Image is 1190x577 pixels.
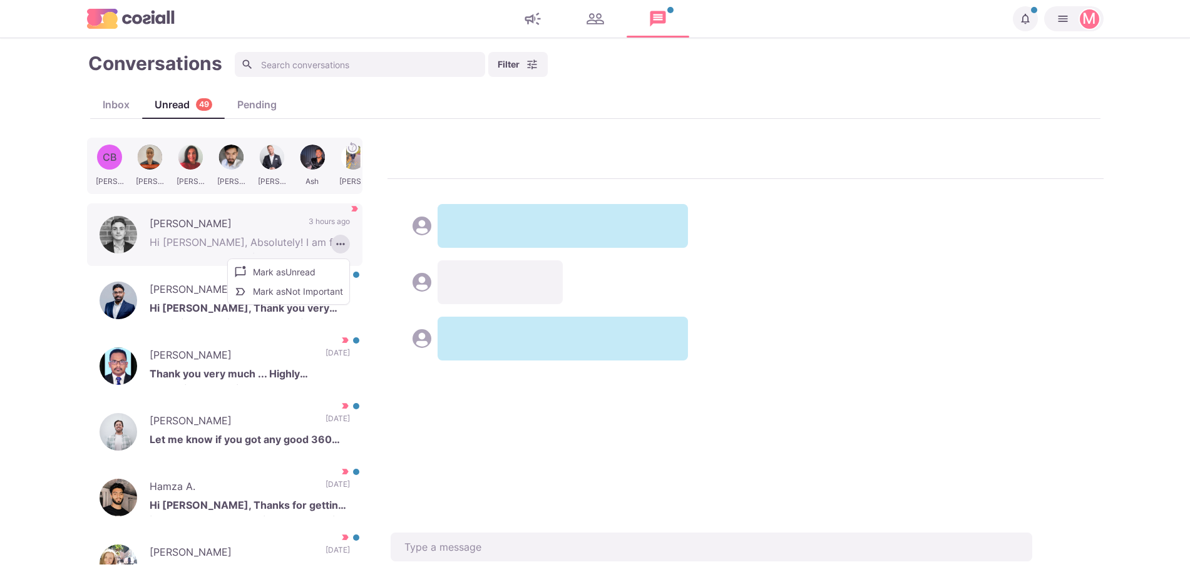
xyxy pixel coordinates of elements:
p: 3 hours ago [309,216,350,235]
img: Connor Ballard [100,216,137,253]
p: [DATE] [326,413,350,432]
div: Inbox [90,97,142,112]
button: Notifications [1013,6,1038,31]
p: [DATE] [326,347,350,366]
img: logo [87,9,175,28]
p: [PERSON_NAME] [150,413,313,432]
p: Thank you very much ... Highly appreciated ... I will let you know. [150,366,350,385]
p: Let me know if you got any good 360 consultants [150,432,350,451]
p: Hamza A. [150,479,313,498]
img: Sonny Dickinson [100,413,137,451]
img: Anuradha Sampath [100,347,137,385]
p: Hi [PERSON_NAME], Thanks for getting in touch - really appreciate you reaching out. I've attached... [150,498,350,516]
div: Martin [1082,11,1096,26]
p: [PERSON_NAME] [150,347,313,366]
button: Filter [488,52,548,77]
img: Bryan Ashwin [100,282,137,319]
div: Unread [142,97,225,112]
input: Search conversations [235,52,485,77]
p: 49 [199,99,209,111]
p: [PERSON_NAME] [150,216,296,235]
img: Hamza A. [100,479,137,516]
p: [PERSON_NAME] [150,544,313,563]
p: [DATE] [326,544,350,563]
p: Hi [PERSON_NAME], Thank you very much for your kind words and for considering me for this opportu... [150,300,350,319]
p: Hi [PERSON_NAME], Absolutely! I am free at 11:30am-12:30pm if that suits you? [150,235,350,253]
div: Pending [225,97,289,112]
p: [DATE] [326,479,350,498]
button: Martin [1044,6,1104,31]
h1: Conversations [88,52,222,74]
p: [PERSON_NAME] [150,282,292,300]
